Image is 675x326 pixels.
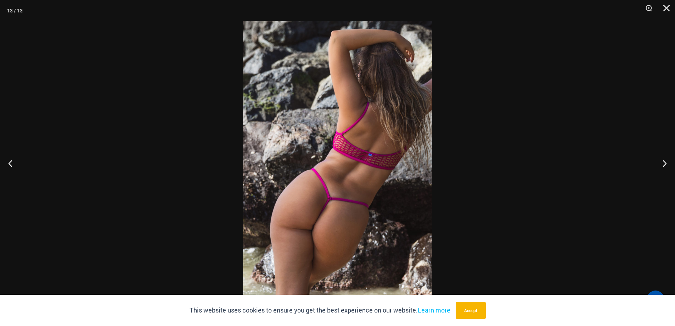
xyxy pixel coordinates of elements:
[7,5,23,16] div: 13 / 13
[243,21,432,305] img: Show Stopper Fuchsia 332 Top 454 Bottom 03
[190,305,450,316] p: This website uses cookies to ensure you get the best experience on our website.
[456,302,486,319] button: Accept
[648,145,675,181] button: Next
[418,306,450,314] a: Learn more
